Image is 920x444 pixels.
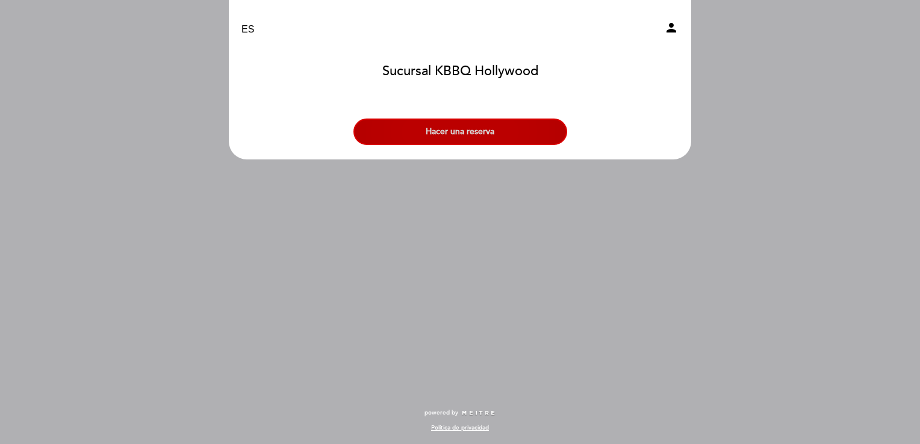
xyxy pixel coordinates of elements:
[461,410,496,416] img: MEITRE
[664,20,679,39] button: person
[664,20,679,35] i: person
[382,64,538,79] h1: Sucursal KBBQ Hollywood
[431,424,489,432] a: Política de privacidad
[424,409,458,417] span: powered by
[385,13,535,46] a: KBBQ
[353,119,567,145] button: Hacer una reserva
[424,409,496,417] a: powered by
